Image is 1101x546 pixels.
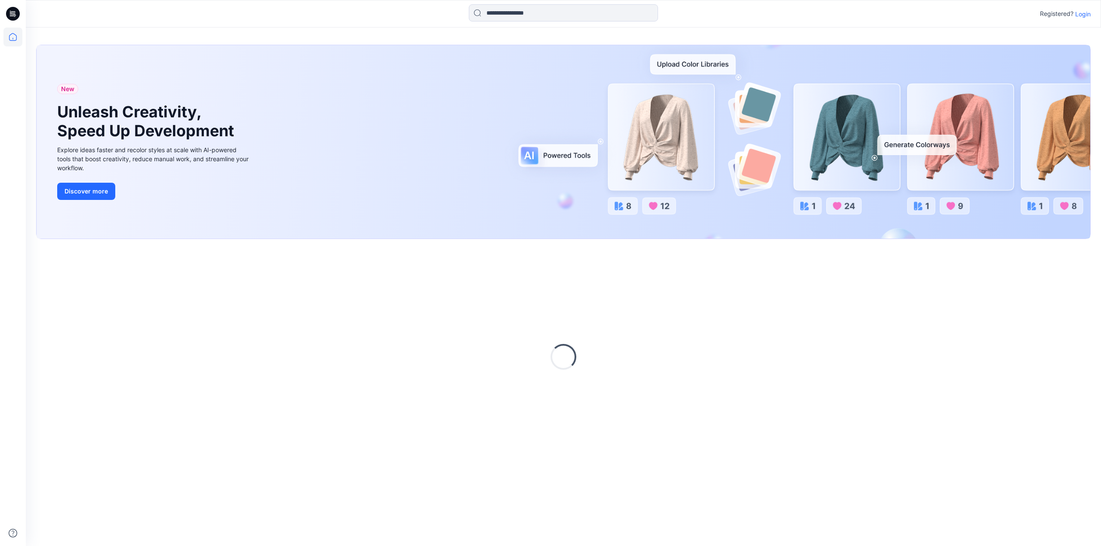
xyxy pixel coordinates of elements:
[57,183,115,200] button: Discover more
[57,183,251,200] a: Discover more
[1075,9,1091,18] p: Login
[57,145,251,172] div: Explore ideas faster and recolor styles at scale with AI-powered tools that boost creativity, red...
[57,103,238,140] h1: Unleash Creativity, Speed Up Development
[61,84,74,94] span: New
[1040,9,1073,19] p: Registered?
